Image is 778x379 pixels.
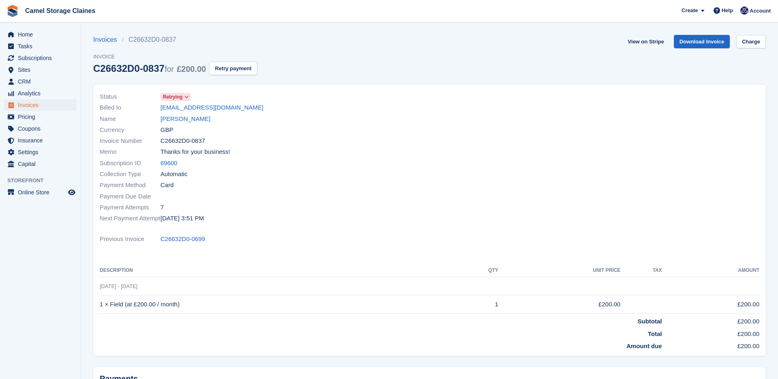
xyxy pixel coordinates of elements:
td: £200.00 [662,338,759,351]
td: 1 [454,295,498,314]
th: Amount [662,264,759,277]
span: Online Store [18,187,66,198]
td: £200.00 [662,326,759,339]
span: Name [100,114,160,124]
span: Sites [18,64,66,75]
a: 69600 [160,159,177,168]
th: Tax [620,264,662,277]
div: C26632D0-0837 [93,63,206,74]
a: [EMAIL_ADDRESS][DOMAIN_NAME] [160,103,263,112]
span: Pricing [18,111,66,123]
a: Preview store [67,187,77,197]
a: menu [4,64,77,75]
span: CRM [18,76,66,87]
span: Thanks for your business! [160,147,230,157]
strong: Amount due [626,342,662,349]
span: Payment Attempts [100,203,160,212]
span: Invoice [93,53,257,61]
th: Unit Price [498,264,621,277]
a: menu [4,187,77,198]
a: menu [4,41,77,52]
span: Tasks [18,41,66,52]
a: Retrying [160,92,190,101]
nav: breadcrumbs [93,35,257,45]
time: 2025-08-11 14:51:41 UTC [160,214,204,223]
span: Next Payment Attempt [100,214,160,223]
span: Storefront [7,177,81,185]
span: Capital [18,158,66,170]
a: Charge [736,35,766,48]
span: Settings [18,146,66,158]
a: [PERSON_NAME] [160,114,210,124]
span: [DATE] - [DATE] [100,283,137,289]
td: £200.00 [498,295,621,314]
span: Analytics [18,88,66,99]
span: for [165,65,174,73]
span: Retrying [163,93,183,101]
span: Collection Type [100,170,160,179]
span: Home [18,29,66,40]
a: menu [4,146,77,158]
button: Retry payment [209,62,257,75]
span: Automatic [160,170,188,179]
span: Account [750,7,771,15]
a: menu [4,76,77,87]
td: £200.00 [662,295,759,314]
span: Card [160,181,174,190]
span: Billed to [100,103,160,112]
td: £200.00 [662,314,759,326]
span: Status [100,92,160,101]
strong: Total [648,330,662,337]
a: menu [4,88,77,99]
img: Rod [740,6,748,15]
span: Currency [100,125,160,135]
a: menu [4,135,77,146]
span: Invoice Number [100,136,160,146]
a: Download Invoice [674,35,730,48]
span: Subscriptions [18,52,66,64]
a: C26632D0-0699 [160,235,205,244]
span: C26632D0-0837 [160,136,205,146]
span: GBP [160,125,173,135]
span: Payment Due Date [100,192,160,201]
span: £200.00 [177,65,206,73]
a: menu [4,158,77,170]
th: Description [100,264,454,277]
th: QTY [454,264,498,277]
span: Subscription ID [100,159,160,168]
a: View on Stripe [624,35,667,48]
img: stora-icon-8386f47178a22dfd0bd8f6a31ec36ba5ce8667c1dd55bd0f319d3a0aa187defe.svg [6,5,19,17]
span: Previous Invoice [100,235,160,244]
a: menu [4,29,77,40]
a: Camel Storage Claines [22,4,98,17]
span: Memo [100,147,160,157]
a: Invoices [93,35,122,45]
span: 7 [160,203,164,212]
a: menu [4,111,77,123]
td: 1 × Field (at £200.00 / month) [100,295,454,314]
a: menu [4,123,77,134]
span: Coupons [18,123,66,134]
strong: Subtotal [638,318,662,325]
span: Insurance [18,135,66,146]
a: menu [4,52,77,64]
a: menu [4,99,77,111]
span: Invoices [18,99,66,111]
span: Create [682,6,698,15]
span: Payment Method [100,181,160,190]
span: Help [722,6,733,15]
